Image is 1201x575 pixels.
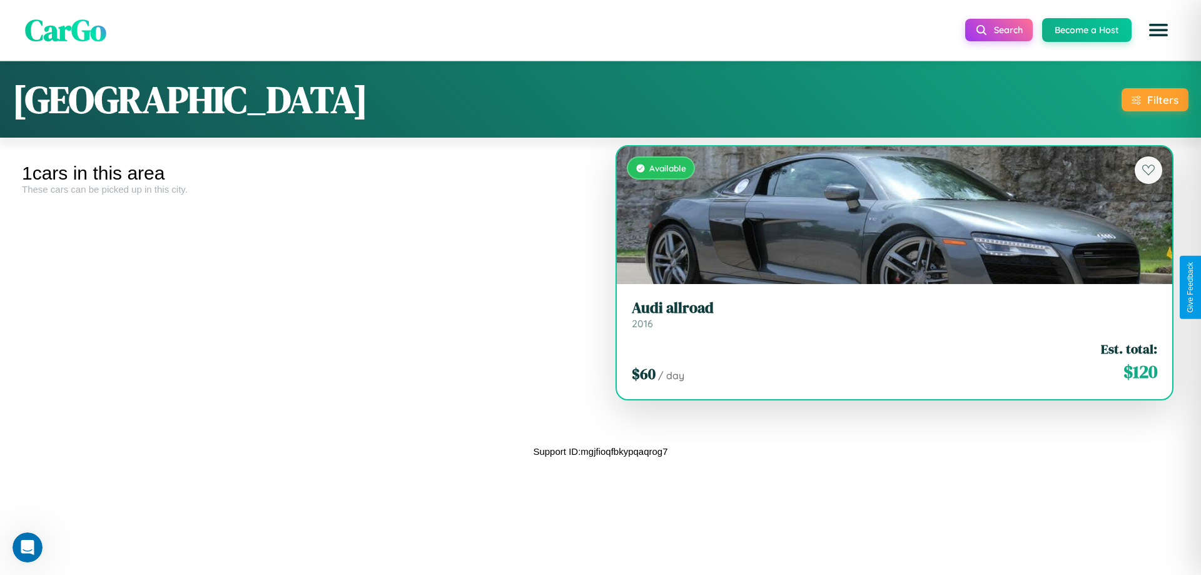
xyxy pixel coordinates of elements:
[13,74,368,125] h1: [GEOGRAPHIC_DATA]
[632,299,1157,330] a: Audi allroad2016
[632,317,653,330] span: 2016
[1101,340,1157,358] span: Est. total:
[649,163,686,173] span: Available
[25,9,106,51] span: CarGo
[22,163,591,184] div: 1 cars in this area
[1186,262,1195,313] div: Give Feedback
[632,364,656,384] span: $ 60
[1147,93,1178,106] div: Filters
[965,19,1033,41] button: Search
[1042,18,1132,42] button: Become a Host
[13,532,43,562] iframe: Intercom live chat
[658,369,684,382] span: / day
[994,24,1023,36] span: Search
[533,443,667,460] p: Support ID: mgjfioqfbkypqaqrog7
[632,299,1157,317] h3: Audi allroad
[1122,88,1188,111] button: Filters
[22,184,591,195] div: These cars can be picked up in this city.
[1123,359,1157,384] span: $ 120
[1141,13,1176,48] button: Open menu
